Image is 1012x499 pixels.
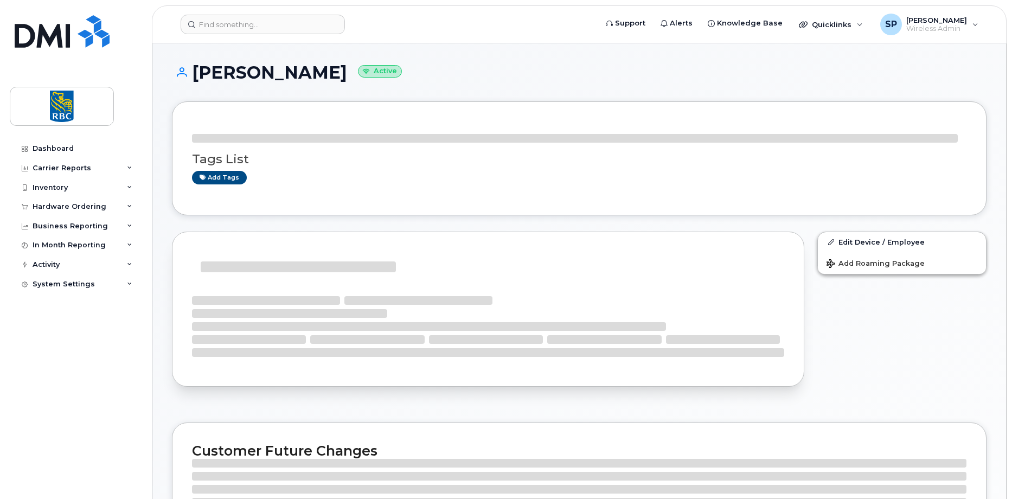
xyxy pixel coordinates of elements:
small: Active [358,65,402,78]
a: Add tags [192,171,247,184]
button: Add Roaming Package [818,252,986,274]
h2: Customer Future Changes [192,443,966,459]
h1: [PERSON_NAME] [172,63,987,82]
a: Edit Device / Employee [818,232,986,252]
h3: Tags List [192,152,966,166]
span: Add Roaming Package [827,259,925,270]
